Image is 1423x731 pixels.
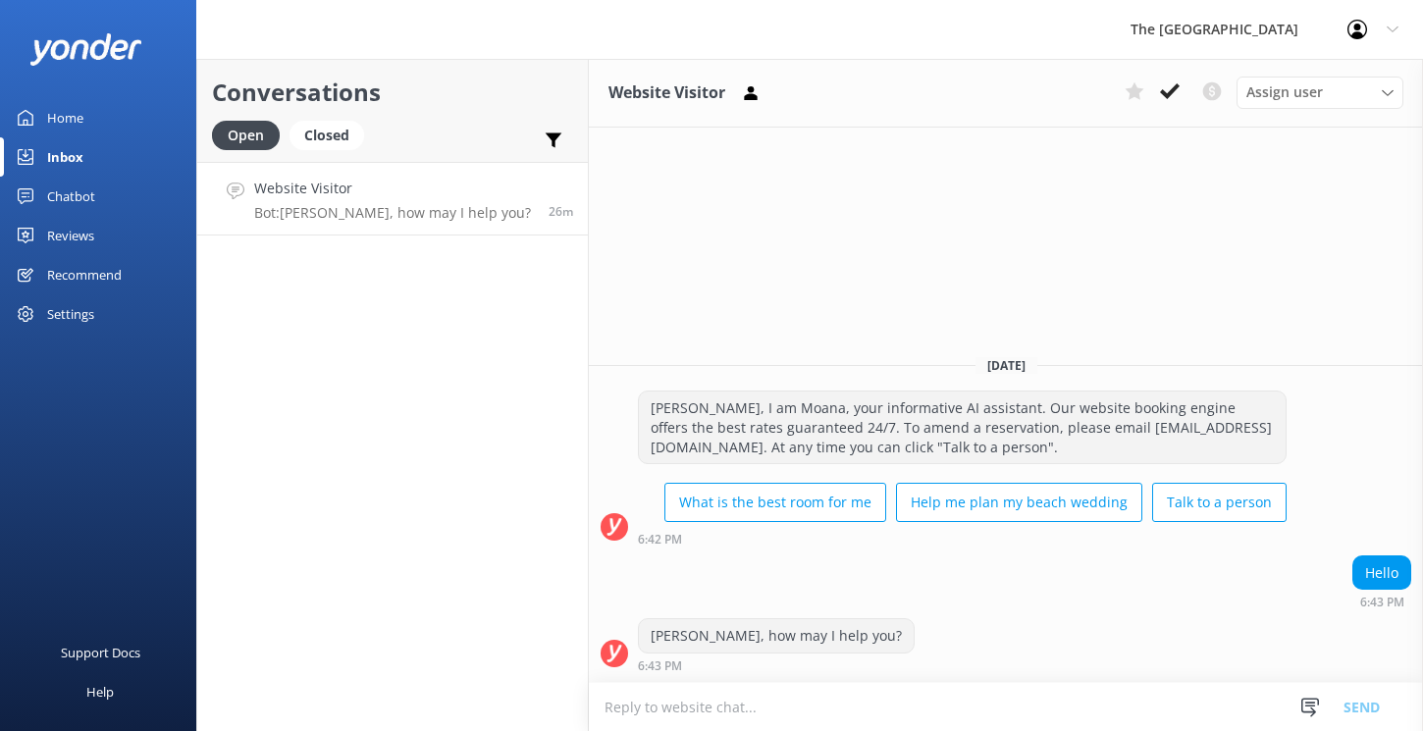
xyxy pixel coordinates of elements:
[549,203,573,220] span: Sep 23 2025 12:43am (UTC -10:00) Pacific/Honolulu
[197,162,588,235] a: Website VisitorBot:[PERSON_NAME], how may I help you?26m
[1360,597,1404,608] strong: 6:43 PM
[638,658,915,672] div: Sep 23 2025 12:43am (UTC -10:00) Pacific/Honolulu
[254,178,531,199] h4: Website Visitor
[212,121,280,150] div: Open
[212,124,290,145] a: Open
[290,121,364,150] div: Closed
[639,619,914,653] div: [PERSON_NAME], how may I help you?
[29,33,142,66] img: yonder-white-logo.png
[47,177,95,216] div: Chatbot
[47,294,94,334] div: Settings
[638,532,1287,546] div: Sep 23 2025 12:42am (UTC -10:00) Pacific/Honolulu
[1353,556,1410,590] div: Hello
[1237,77,1403,108] div: Assign User
[975,357,1037,374] span: [DATE]
[638,534,682,546] strong: 6:42 PM
[608,80,725,106] h3: Website Visitor
[47,98,83,137] div: Home
[212,74,573,111] h2: Conversations
[290,124,374,145] a: Closed
[1152,483,1287,522] button: Talk to a person
[638,660,682,672] strong: 6:43 PM
[254,204,531,222] p: Bot: [PERSON_NAME], how may I help you?
[61,633,140,672] div: Support Docs
[639,392,1286,463] div: [PERSON_NAME], I am Moana, your informative AI assistant. Our website booking engine offers the b...
[47,255,122,294] div: Recommend
[1352,595,1411,608] div: Sep 23 2025 12:43am (UTC -10:00) Pacific/Honolulu
[47,216,94,255] div: Reviews
[896,483,1142,522] button: Help me plan my beach wedding
[86,672,114,711] div: Help
[47,137,83,177] div: Inbox
[664,483,886,522] button: What is the best room for me
[1246,81,1323,103] span: Assign user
